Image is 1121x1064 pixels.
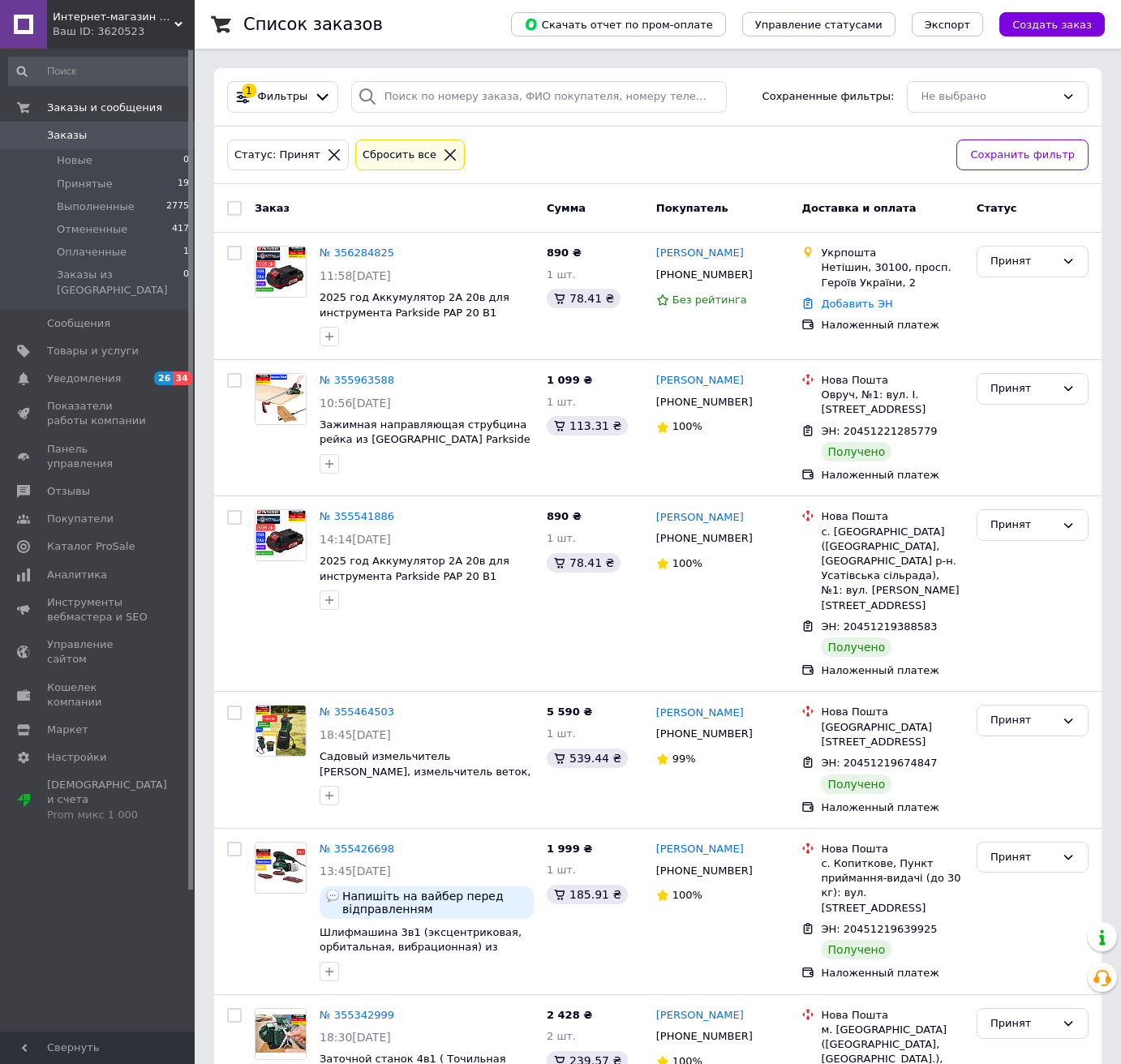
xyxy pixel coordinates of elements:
[320,555,509,597] span: 2025 год Аккумулятор 2А 20в для инструмента Parkside PAP 20 B1 батарея
[57,177,113,191] span: Принятые
[57,199,135,214] span: Выполненные
[342,890,527,916] span: Напишіть на вайбер перед відправленням
[8,57,191,86] input: Поиск
[821,940,891,959] div: Получено
[256,374,306,424] img: Фото товару
[178,177,189,191] span: 19
[258,89,308,105] span: Фильтры
[320,926,522,984] a: Шлифмашина 3в1 (эксцентриковая, орбитальная, вибрационная) из [GEOGRAPHIC_DATA]. Parkside PMFS 20...
[547,843,592,855] span: 1 999 ₴
[656,246,744,261] a: [PERSON_NAME]
[320,750,532,822] span: Садовый измельчитель [PERSON_NAME], измельчитель веток, [PERSON_NAME] садовый Parkside PMH 2400 C...
[320,291,509,333] span: 2025 год Аккумулятор 2А 20в для инструмента Parkside PAP 20 B1 батарея
[547,268,576,281] span: 1 шт.
[547,1030,576,1042] span: 2 шт.
[821,246,964,260] div: Укрпошта
[47,568,107,582] span: Аналитика
[256,247,306,297] img: Фото товару
[256,510,306,560] img: Фото товару
[320,728,391,741] span: 18:45[DATE]
[656,510,744,526] a: [PERSON_NAME]
[255,842,307,894] a: Фото товару
[57,222,127,237] span: Отмененные
[672,294,747,306] span: Без рейтинга
[47,750,106,765] span: Настройки
[47,680,150,710] span: Кошелек компании
[821,842,964,856] div: Нова Пошта
[990,517,1055,534] div: Принят
[821,637,891,657] div: Получено
[255,246,307,298] a: Фото товару
[547,1009,592,1021] span: 2 428 ₴
[326,890,339,903] img: :speech_balloon:
[912,12,983,36] button: Экспорт
[47,316,110,331] span: Сообщения
[821,856,964,916] div: с. Копиткове, Пункт приймання-видачі (до 30 кг): вул. [STREET_ADDRESS]
[990,849,1055,866] div: Принят
[547,864,576,876] span: 1 шт.
[821,663,964,678] div: Наложенный платеж
[320,269,391,282] span: 11:58[DATE]
[47,371,121,386] span: Уведомления
[821,525,964,613] div: с. [GEOGRAPHIC_DATA] ([GEOGRAPHIC_DATA], [GEOGRAPHIC_DATA] р-н. Усатівська сільрада), №1: вул. [P...
[256,848,306,886] img: Фото товару
[656,201,728,213] span: Покупатель
[547,247,582,259] span: 890 ₴
[320,397,391,410] span: 10:56[DATE]
[983,18,1105,30] a: Создать заказ
[47,344,139,358] span: Товары и услуги
[821,620,937,633] span: ЭН: 20451219388583
[821,705,964,719] div: Нова Пошта
[320,843,394,855] a: № 355426698
[990,1015,1055,1032] div: Принят
[243,15,383,34] h1: Список заказов
[970,147,1075,164] span: Сохранить фильтр
[173,371,191,385] span: 34
[977,201,1017,213] span: Статус
[255,373,307,425] a: Фото товару
[154,371,173,385] span: 26
[990,253,1055,270] div: Принят
[359,147,440,164] div: Сбросить все
[53,10,174,24] span: Интернет-магазин "Рarkside-shop.prom.ua"
[547,374,592,386] span: 1 099 ₴
[821,298,892,310] a: Добавить ЭН
[547,510,582,522] span: 890 ₴
[672,889,702,901] span: 100%
[47,101,162,115] span: Заказы и сообщения
[547,396,576,408] span: 1 шт.
[921,88,1055,105] div: Не выбрано
[1012,19,1092,31] span: Создать заказ
[511,12,726,36] button: Скачать отчет по пром-оплате
[821,388,964,417] div: Овруч, №1: вул. І. [STREET_ADDRESS]
[656,842,744,857] a: [PERSON_NAME]
[821,923,937,935] span: ЭН: 20451219639925
[656,1030,753,1042] span: [PHONE_NUMBER]
[925,19,970,31] span: Экспорт
[547,289,621,308] div: 78.41 ₴
[57,245,127,260] span: Оплаченные
[821,1008,964,1023] div: Нова Пошта
[53,24,195,39] div: Ваш ID: 3620523
[801,201,916,213] span: Доставка и оплата
[255,201,290,213] span: Заказ
[821,373,964,388] div: Нова Пошта
[47,484,90,499] span: Отзывы
[256,1015,306,1053] img: Фото товару
[742,12,896,36] button: Управление статусами
[320,510,394,522] a: № 355541886
[47,512,114,526] span: Покупатели
[351,81,727,113] input: Поиск по номеру заказа, ФИО покупателя, номеру телефона, Email, номеру накладной
[547,706,592,718] span: 5 590 ₴
[320,706,394,718] a: № 355464503
[47,442,150,471] span: Панель управления
[47,539,135,554] span: Каталог ProSale
[672,557,702,569] span: 100%
[320,418,530,461] a: Зажимная направляющая струбцина рейка из [GEOGRAPHIC_DATA] Parkside PSS A1 шина
[255,705,307,757] a: Фото товару
[656,396,753,408] span: [PHONE_NUMBER]
[821,720,964,749] div: [GEOGRAPHIC_DATA][STREET_ADDRESS]
[47,128,87,143] span: Заказы
[821,318,964,332] div: Наложенный платеж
